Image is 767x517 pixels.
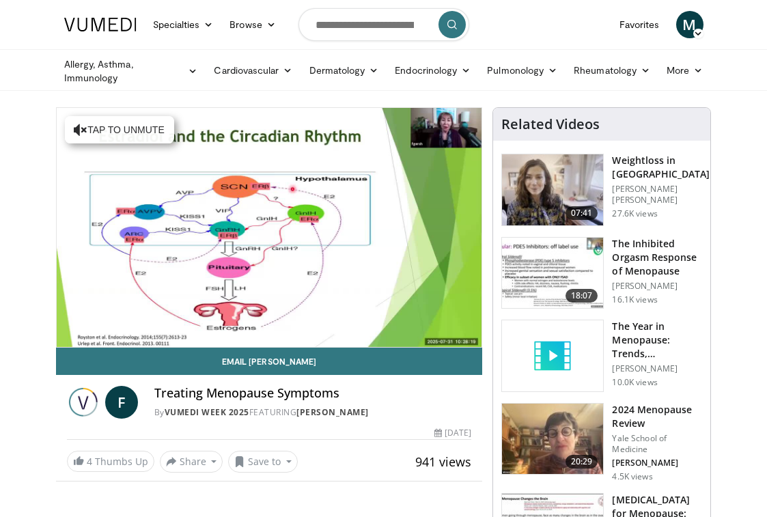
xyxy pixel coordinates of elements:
[154,406,472,419] div: By FEATURING
[612,403,702,430] h3: 2024 Menopause Review
[502,238,603,309] img: 283c0f17-5e2d-42ba-a87c-168d447cdba4.150x105_q85_crop-smart_upscale.jpg
[566,206,598,220] span: 07:41
[501,237,702,309] a: 18:07 The Inhibited Orgasm Response of Menopause [PERSON_NAME] 16.1K views
[611,11,668,38] a: Favorites
[612,154,710,181] h3: Weightloss in [GEOGRAPHIC_DATA]
[65,116,174,143] button: Tap to unmute
[67,386,100,419] img: Vumedi Week 2025
[56,348,483,375] a: Email [PERSON_NAME]
[612,458,702,469] p: [PERSON_NAME]
[612,281,702,292] p: [PERSON_NAME]
[502,320,603,391] img: video_placeholder_short.svg
[301,57,387,84] a: Dermatology
[612,377,657,388] p: 10.0K views
[501,154,702,226] a: 07:41 Weightloss in [GEOGRAPHIC_DATA] [PERSON_NAME] [PERSON_NAME] 27.6K views
[612,294,657,305] p: 16.1K views
[64,18,137,31] img: VuMedi Logo
[612,184,710,206] p: [PERSON_NAME] [PERSON_NAME]
[658,57,711,84] a: More
[154,386,472,401] h4: Treating Menopause Symptoms
[206,57,301,84] a: Cardiovascular
[56,57,206,85] a: Allergy, Asthma, Immunology
[566,289,598,303] span: 18:07
[67,451,154,472] a: 4 Thumbs Up
[415,453,471,470] span: 941 views
[676,11,703,38] a: M
[145,11,222,38] a: Specialties
[57,108,482,347] video-js: Video Player
[612,471,652,482] p: 4.5K views
[501,403,702,482] a: 20:29 2024 Menopause Review Yale School of Medicine [PERSON_NAME] 4.5K views
[298,8,469,41] input: Search topics, interventions
[160,451,223,473] button: Share
[296,406,369,418] a: [PERSON_NAME]
[228,451,298,473] button: Save to
[612,320,702,361] h3: The Year in Menopause: Trends, Controversies & Future Directions
[612,208,657,219] p: 27.6K views
[566,455,598,469] span: 20:29
[566,57,658,84] a: Rheumatology
[501,116,600,132] h4: Related Videos
[502,154,603,225] img: 9983fed1-7565-45be-8934-aef1103ce6e2.150x105_q85_crop-smart_upscale.jpg
[387,57,479,84] a: Endocrinology
[612,433,702,455] p: Yale School of Medicine
[479,57,566,84] a: Pulmonology
[612,363,702,374] p: [PERSON_NAME]
[501,320,702,392] a: The Year in Menopause: Trends, Controversies & Future Directions [PERSON_NAME] 10.0K views
[87,455,92,468] span: 4
[165,406,249,418] a: Vumedi Week 2025
[434,427,471,439] div: [DATE]
[221,11,284,38] a: Browse
[612,237,702,278] h3: The Inhibited Orgasm Response of Menopause
[105,386,138,419] a: F
[502,404,603,475] img: 692f135d-47bd-4f7e-b54d-786d036e68d3.150x105_q85_crop-smart_upscale.jpg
